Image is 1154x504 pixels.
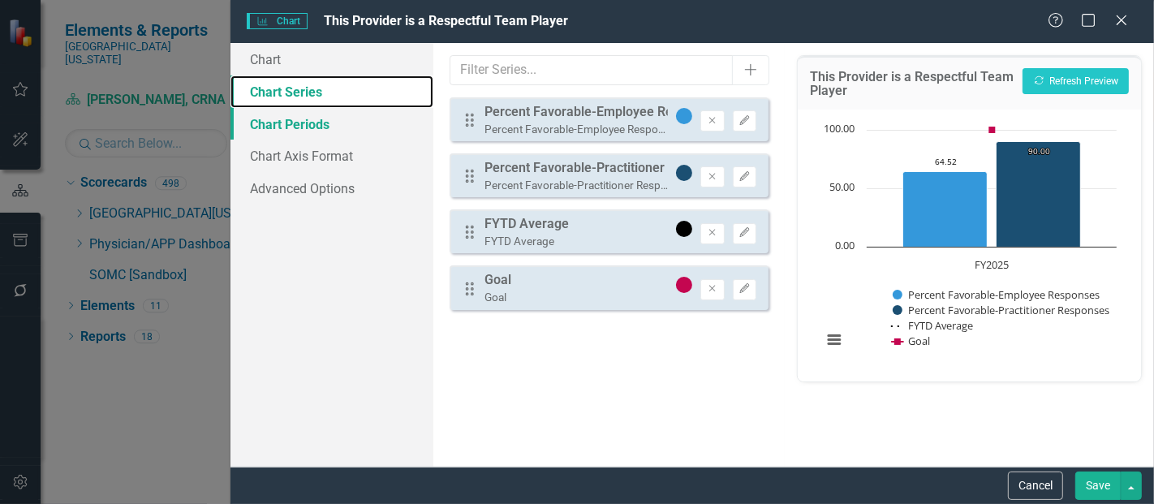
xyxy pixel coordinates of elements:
a: Chart [230,43,433,75]
div: FYTD Average [484,234,569,249]
text: 64.52 [935,156,957,167]
button: Save [1075,472,1121,500]
path: FY2025, 90. Percent Favorable-Practitioner Responses. [996,142,1080,248]
div: Goal [484,271,511,290]
g: Percent Favorable-Practitioner Responses, series 2 of 4. Bar series with 1 bar. [996,142,1080,248]
div: Percent Favorable-Employee Responses [484,103,668,122]
button: Show FYTD Average [891,319,975,333]
a: Chart Axis Format [230,140,433,172]
div: Percent Favorable-Practitioner Responses [484,159,668,178]
input: Filter Series... [450,55,733,85]
span: This Provider is a Respectful Team Player [324,13,568,28]
g: Percent Favorable-Employee Responses, series 1 of 4. Bar series with 1 bar. [902,172,987,248]
a: Chart Periods [230,108,433,140]
text: 0.00 [835,238,855,252]
div: Chart. Highcharts interactive chart. [814,122,1125,365]
button: Show Percent Favorable-Employee Responses [893,288,1100,302]
h3: This Provider is a Respectful Team Player [810,70,1014,98]
div: Percent Favorable-Practitioner Responses [484,178,668,193]
div: Percent Favorable-Employee Responses [484,122,668,137]
text: Percent Favorable-Practitioner Responses [908,303,1109,317]
path: FY2025, 100. Goal. [988,127,995,133]
div: FYTD Average [484,215,569,234]
text: Percent Favorable-Employee Responses [908,287,1100,302]
text: 100.00 [824,121,855,136]
button: Refresh Preview [1023,68,1129,94]
button: View chart menu, Chart [823,328,846,351]
text: FY2025 [975,257,1009,272]
g: Goal, series 4 of 4. Line with 1 data point. [988,127,995,133]
a: Advanced Options [230,172,433,205]
text: 90.00 [1028,145,1050,157]
svg: Interactive chart [814,122,1125,365]
path: FY2025, 64.52. Percent Favorable-Employee Responses. [902,172,987,248]
g: FYTD Average, series 3 of 4. Line with 1 data point. [988,153,995,160]
button: Show Percent Favorable-Practitioner Responses [893,304,1110,317]
span: Chart [247,13,307,29]
a: Chart Series [230,75,433,108]
text: Goal [908,334,930,348]
button: Cancel [1008,472,1063,500]
button: Show Goal [892,334,930,348]
text: 50.00 [829,179,855,194]
text: FYTD Average [908,318,973,333]
div: Goal [484,290,511,305]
